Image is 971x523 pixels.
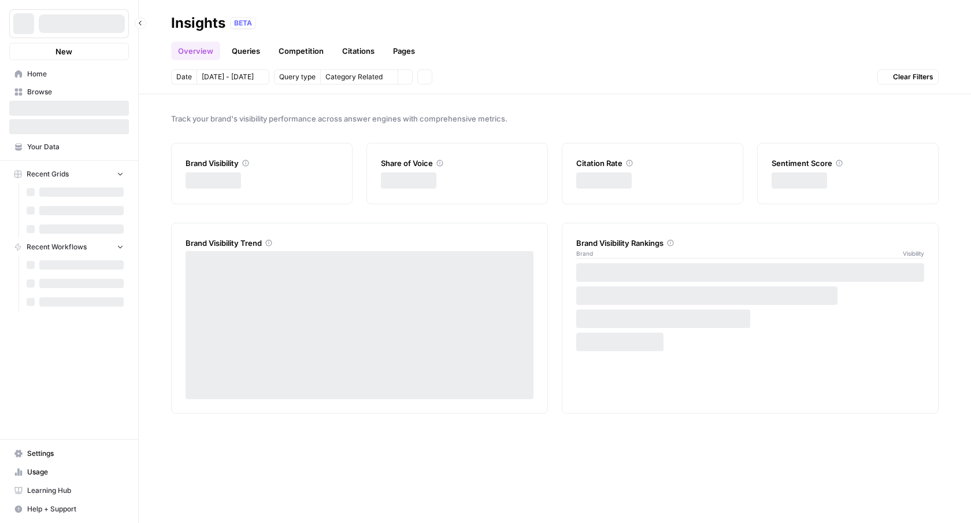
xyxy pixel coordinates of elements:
[9,444,129,463] a: Settings
[386,42,422,60] a: Pages
[27,87,124,97] span: Browse
[9,481,129,500] a: Learning Hub
[9,43,129,60] button: New
[335,42,381,60] a: Citations
[230,17,256,29] div: BETA
[576,157,729,169] div: Citation Rate
[381,157,533,169] div: Share of Voice
[27,142,124,152] span: Your Data
[9,65,129,83] a: Home
[171,14,225,32] div: Insights
[9,83,129,101] a: Browse
[55,46,72,57] span: New
[903,249,924,258] span: Visibility
[186,157,338,169] div: Brand Visibility
[9,238,129,256] button: Recent Workflows
[9,138,129,156] a: Your Data
[9,500,129,518] button: Help + Support
[325,72,383,82] span: Category Related
[9,165,129,183] button: Recent Grids
[171,113,939,124] span: Track your brand's visibility performance across answer engines with comprehensive metrics.
[576,249,593,258] span: Brand
[279,72,316,82] span: Query type
[272,42,331,60] a: Competition
[176,72,192,82] span: Date
[576,237,924,249] div: Brand Visibility Rankings
[27,69,124,79] span: Home
[197,69,269,84] button: [DATE] - [DATE]
[893,72,933,82] span: Clear Filters
[225,42,267,60] a: Queries
[27,448,124,459] span: Settings
[320,69,398,84] button: Category Related
[27,169,69,179] span: Recent Grids
[27,242,87,252] span: Recent Workflows
[27,467,124,477] span: Usage
[186,237,533,249] div: Brand Visibility Trend
[772,157,924,169] div: Sentiment Score
[9,463,129,481] a: Usage
[27,504,124,514] span: Help + Support
[202,72,254,82] span: [DATE] - [DATE]
[27,485,124,496] span: Learning Hub
[877,69,939,84] button: Clear Filters
[171,42,220,60] a: Overview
